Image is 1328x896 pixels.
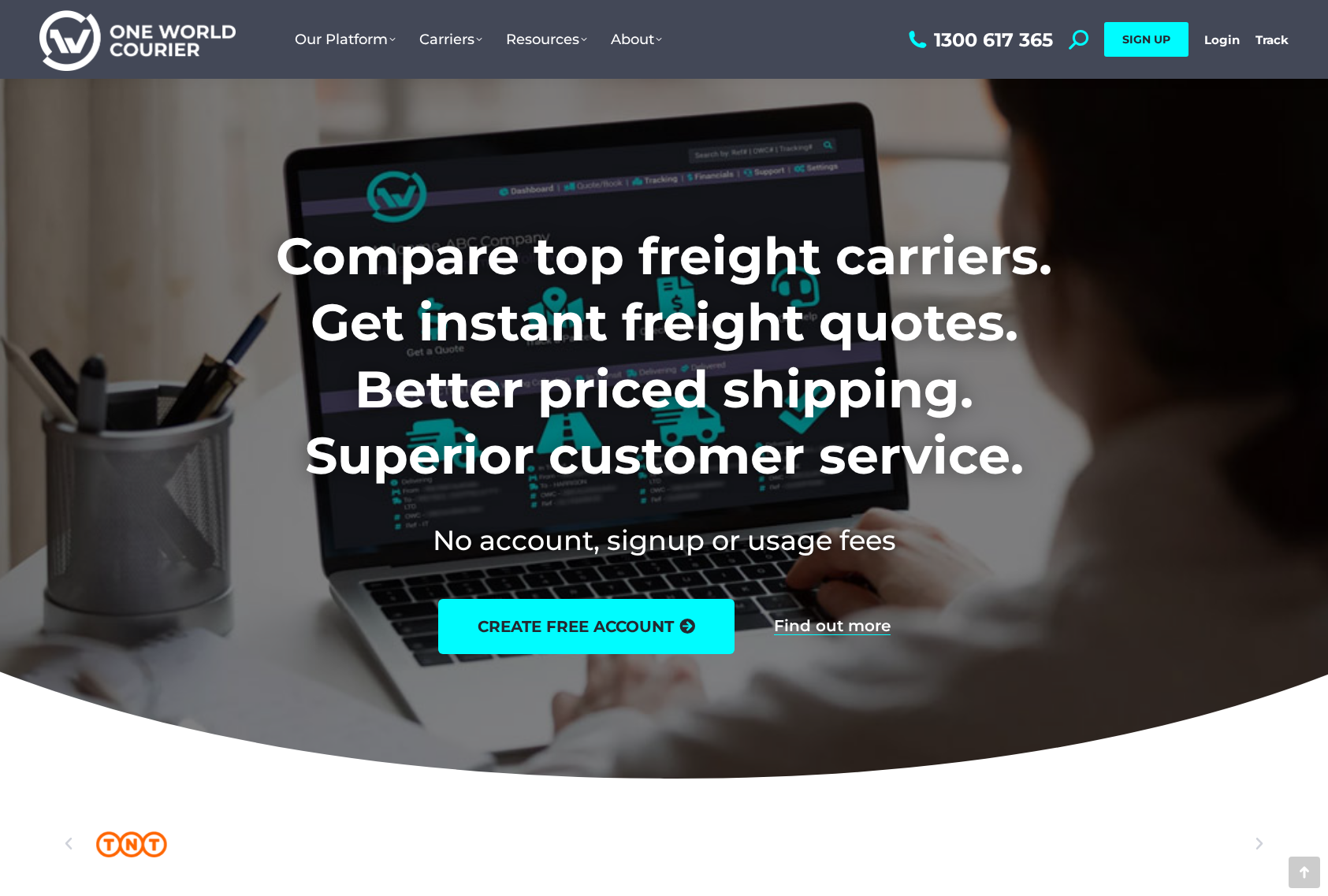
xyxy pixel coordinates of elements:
[569,816,640,872] a: Aramex_logo
[451,816,522,872] a: FedEx logo
[506,31,587,48] span: Resources
[1122,32,1170,46] span: SIGN UP
[172,223,1156,489] h1: Compare top freight carriers. Get instant freight quotes. Better priced shipping. Superior custom...
[806,816,877,872] a: Allied Express logo
[283,15,407,64] a: Our Platform
[1161,816,1232,872] a: Northline logo
[687,816,758,872] div: 7 / 25
[39,8,236,72] img: One World Courier
[494,15,599,64] a: Resources
[1043,816,1114,872] a: Followmont transoirt web logo
[1255,32,1289,47] a: Track
[451,816,522,872] div: 5 / 25
[419,31,482,48] span: Carriers
[806,816,877,872] div: 8 / 25
[214,816,285,872] div: 3 / 25
[214,816,285,872] a: DHl logo
[172,521,1156,560] h2: No account, signup or usage fees
[96,816,167,872] a: TNT logo Australian freight company
[333,816,404,872] div: 4 / 25
[438,599,735,654] a: create free account
[924,816,995,872] a: Direct Couriers logo
[407,15,494,64] a: Carriers
[1104,22,1189,57] a: SIGN UP
[333,816,404,872] a: UPS logo
[1161,816,1232,872] div: 11 / 25
[611,31,662,48] span: About
[96,816,1233,872] div: Slides
[295,31,396,48] span: Our Platform
[96,816,167,872] div: 2 / 25
[774,618,891,635] a: Find out more
[1204,32,1240,47] a: Login
[569,816,640,872] div: 6 / 25
[599,15,674,64] a: About
[905,30,1053,50] a: 1300 617 365
[1043,816,1114,872] div: 10 / 25
[687,816,758,872] a: Couriers Please logo
[924,816,995,872] div: 9 / 25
